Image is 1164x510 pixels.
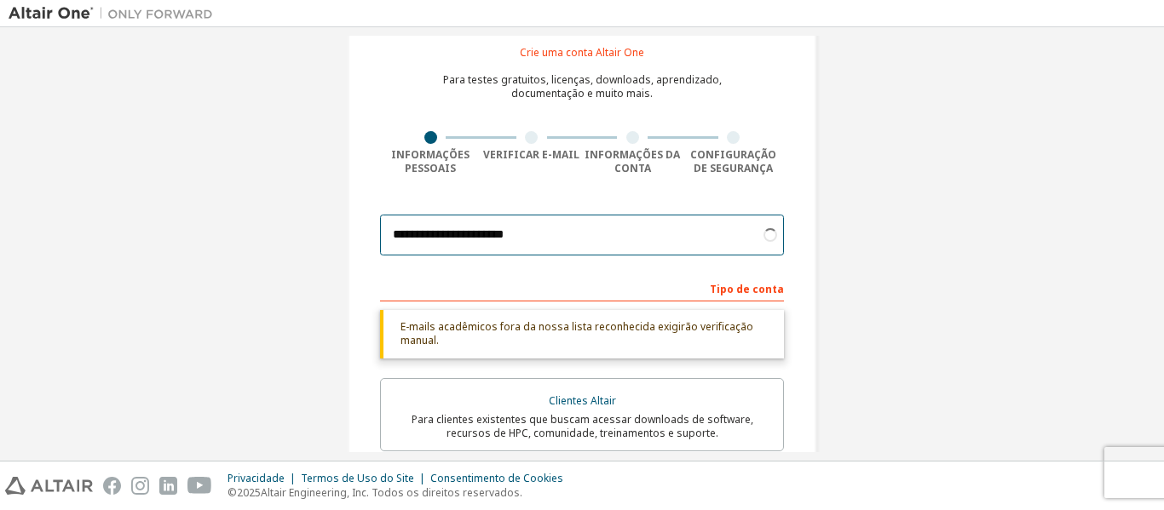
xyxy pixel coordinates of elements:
font: Configuração de segurança [690,147,776,175]
font: documentação e muito mais. [511,86,653,100]
font: Consentimento de Cookies [430,471,563,485]
img: altair_logo.svg [5,477,93,495]
img: instagram.svg [131,477,149,495]
font: Altair Engineering, Inc. Todos os direitos reservados. [261,485,522,500]
font: Informações da conta [585,147,680,175]
font: E-mails acadêmicos fora da nossa lista reconhecida exigirão verificação manual. [400,319,753,347]
font: Privacidade [228,471,285,485]
font: © [228,485,237,500]
font: 2025 [237,485,261,500]
font: Termos de Uso do Site [301,471,414,485]
font: Para testes gratuitos, licenças, downloads, aprendizado, [443,72,722,87]
font: Clientes Altair [549,393,616,408]
font: Verificar e-mail [483,147,579,162]
img: youtube.svg [187,477,212,495]
img: linkedin.svg [159,477,177,495]
font: Crie uma conta Altair One [520,45,644,60]
img: Altair Um [9,5,222,22]
font: Para clientes existentes que buscam acessar downloads de software, recursos de HPC, comunidade, t... [412,412,753,440]
font: Tipo de conta [710,282,784,296]
font: Informações pessoais [391,147,470,175]
img: facebook.svg [103,477,121,495]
